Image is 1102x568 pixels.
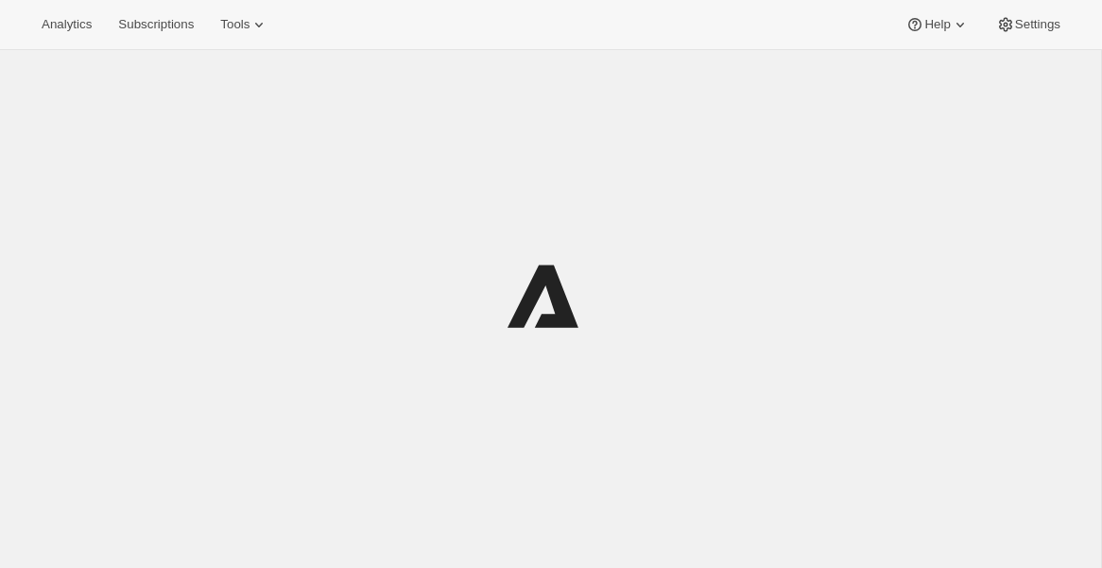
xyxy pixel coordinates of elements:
[42,17,92,32] span: Analytics
[1015,17,1060,32] span: Settings
[107,11,205,38] button: Subscriptions
[985,11,1072,38] button: Settings
[924,17,950,32] span: Help
[894,11,980,38] button: Help
[118,17,194,32] span: Subscriptions
[220,17,250,32] span: Tools
[30,11,103,38] button: Analytics
[209,11,280,38] button: Tools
